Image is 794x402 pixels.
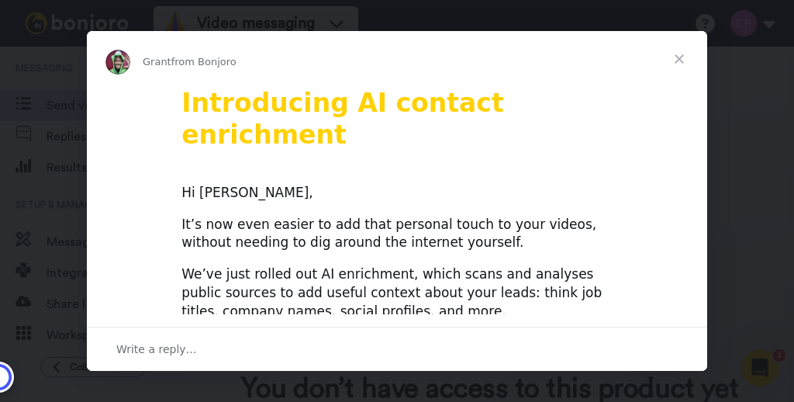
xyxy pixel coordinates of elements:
[181,88,504,150] b: Introducing AI contact enrichment
[105,50,130,75] img: Profile image for Grant
[181,184,613,203] div: Hi [PERSON_NAME],
[181,216,613,253] div: It’s now even easier to add that personal touch to your videos, without needing to dig around the...
[116,339,197,359] span: Write a reply…
[143,56,171,68] span: Grant
[171,56,236,68] span: from Bonjoro
[181,265,613,321] div: We’ve just rolled out AI enrichment, which scans and analyses public sources to add useful contex...
[651,31,707,87] span: Close
[87,327,707,371] div: Open conversation and reply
